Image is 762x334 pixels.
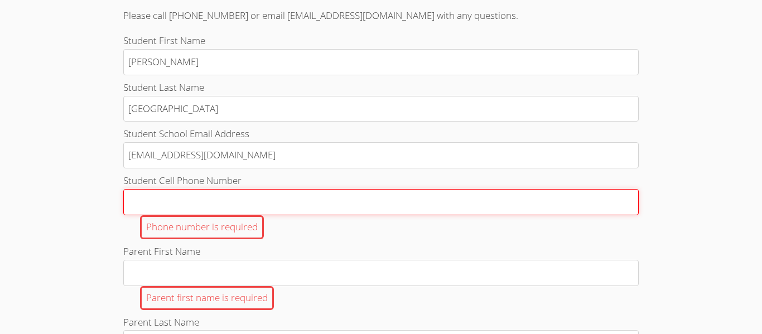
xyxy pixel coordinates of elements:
[123,81,204,94] span: Student Last Name
[123,34,205,47] span: Student First Name
[123,260,639,286] input: Parent First NameParent first name is required
[123,96,639,122] input: Student Last Name
[123,245,200,258] span: Parent First Name
[123,127,249,140] span: Student School Email Address
[140,286,274,310] div: Parent first name is required
[123,142,639,168] input: Student School Email Address
[123,189,639,215] input: Student Cell Phone NumberPhone number is required
[123,49,639,75] input: Student First Name
[123,316,199,328] span: Parent Last Name
[140,215,264,239] div: Phone number is required
[123,174,242,187] span: Student Cell Phone Number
